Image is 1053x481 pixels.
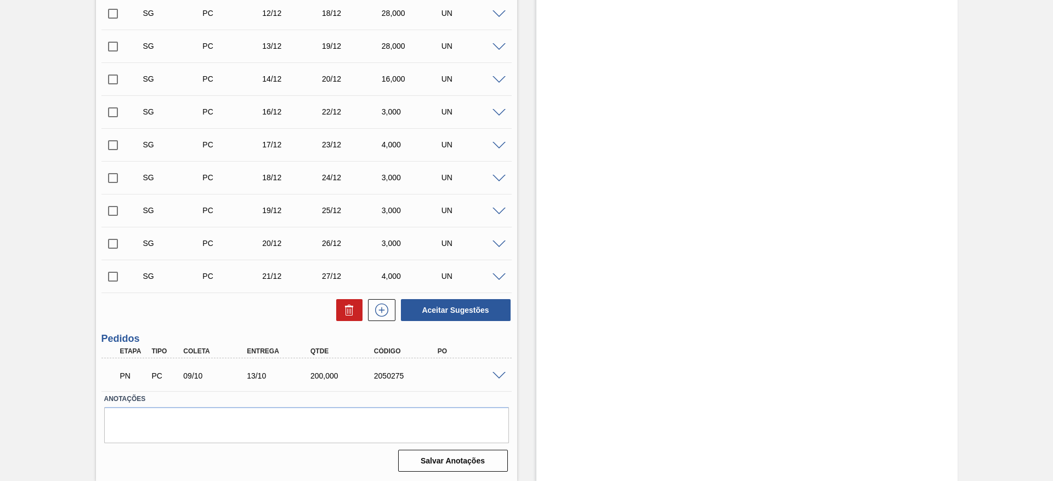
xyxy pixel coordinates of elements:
[439,9,505,18] div: UN
[371,347,443,355] div: Código
[379,107,445,116] div: 3,000
[149,347,182,355] div: Tipo
[395,298,512,322] div: Aceitar Sugestões
[140,239,207,248] div: Sugestão Criada
[200,107,266,116] div: Pedido de Compra
[319,42,386,50] div: 19/12/2025
[200,173,266,182] div: Pedido de Compra
[259,107,326,116] div: 16/12/2025
[244,347,315,355] div: Entrega
[200,239,266,248] div: Pedido de Compra
[379,272,445,280] div: 4,000
[401,299,511,321] button: Aceitar Sugestões
[140,9,207,18] div: Sugestão Criada
[319,173,386,182] div: 24/12/2025
[259,173,326,182] div: 18/12/2025
[379,9,445,18] div: 28,000
[117,364,150,388] div: Pedido em Negociação
[439,140,505,149] div: UN
[319,239,386,248] div: 26/12/2025
[379,42,445,50] div: 28,000
[259,75,326,83] div: 14/12/2025
[439,272,505,280] div: UN
[319,272,386,280] div: 27/12/2025
[363,299,395,321] div: Nova sugestão
[371,371,443,380] div: 2050275
[439,206,505,215] div: UN
[319,107,386,116] div: 22/12/2025
[308,347,379,355] div: Qtde
[200,140,266,149] div: Pedido de Compra
[140,173,207,182] div: Sugestão Criada
[439,107,505,116] div: UN
[259,140,326,149] div: 17/12/2025
[200,9,266,18] div: Pedido de Compra
[101,333,512,345] h3: Pedidos
[149,371,182,380] div: Pedido de Compra
[259,9,326,18] div: 12/12/2025
[200,75,266,83] div: Pedido de Compra
[259,272,326,280] div: 21/12/2025
[379,206,445,215] div: 3,000
[140,107,207,116] div: Sugestão Criada
[244,371,315,380] div: 13/10/2025
[379,239,445,248] div: 3,000
[200,42,266,50] div: Pedido de Compra
[120,371,148,380] p: PN
[331,299,363,321] div: Excluir Sugestões
[435,347,506,355] div: PO
[439,239,505,248] div: UN
[439,173,505,182] div: UN
[140,75,207,83] div: Sugestão Criada
[259,239,326,248] div: 20/12/2025
[104,391,509,407] label: Anotações
[259,42,326,50] div: 13/12/2025
[140,42,207,50] div: Sugestão Criada
[180,371,252,380] div: 09/10/2025
[200,206,266,215] div: Pedido de Compra
[140,272,207,280] div: Sugestão Criada
[379,75,445,83] div: 16,000
[319,75,386,83] div: 20/12/2025
[319,140,386,149] div: 23/12/2025
[439,42,505,50] div: UN
[319,206,386,215] div: 25/12/2025
[259,206,326,215] div: 19/12/2025
[319,9,386,18] div: 18/12/2025
[379,140,445,149] div: 4,000
[308,371,379,380] div: 200,000
[117,347,150,355] div: Etapa
[180,347,252,355] div: Coleta
[398,450,508,472] button: Salvar Anotações
[140,206,207,215] div: Sugestão Criada
[140,140,207,149] div: Sugestão Criada
[379,173,445,182] div: 3,000
[439,75,505,83] div: UN
[200,272,266,280] div: Pedido de Compra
